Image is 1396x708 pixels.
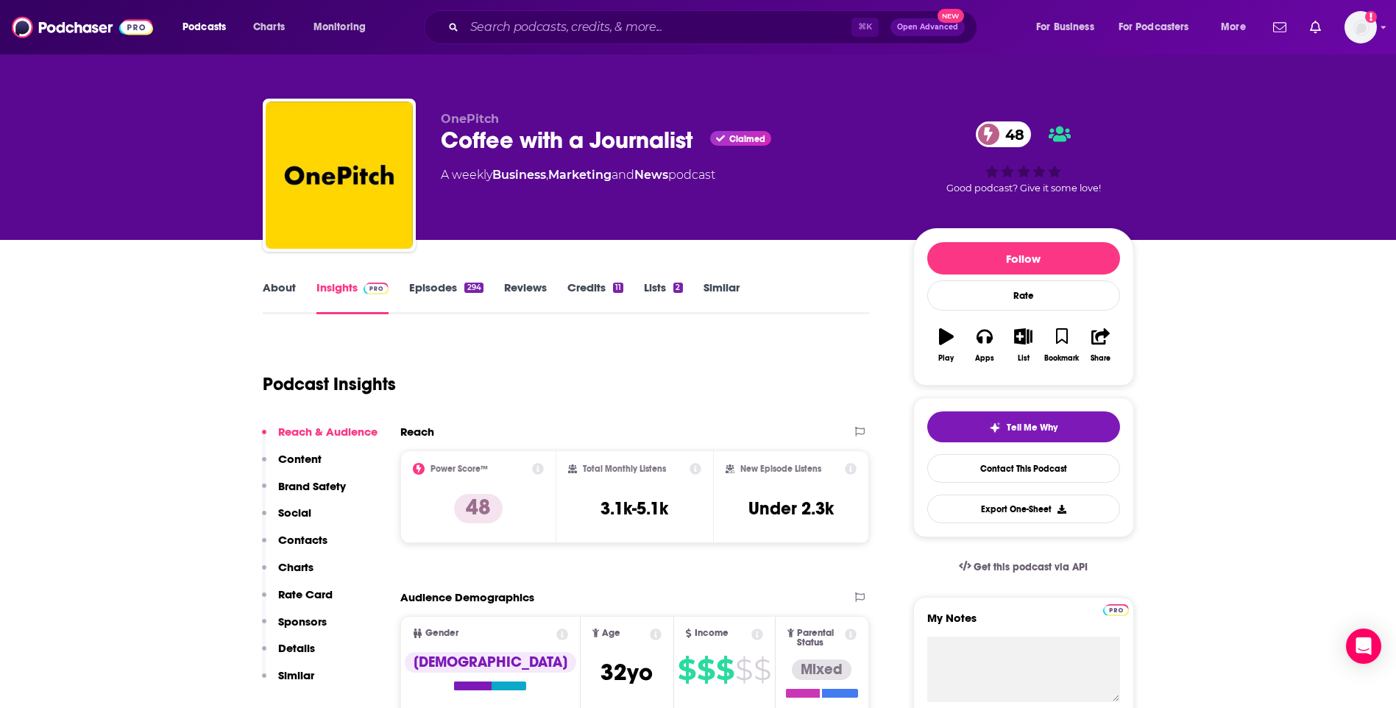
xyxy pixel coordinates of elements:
span: Parental Status [797,629,843,648]
span: Charts [253,17,285,38]
img: User Profile [1344,11,1377,43]
span: , [546,168,548,182]
button: Details [262,641,315,668]
span: Age [602,629,620,638]
p: Sponsors [278,615,327,629]
div: [DEMOGRAPHIC_DATA] [405,652,576,673]
a: Show notifications dropdown [1267,15,1292,40]
a: Lists2 [644,280,682,314]
p: Social [278,506,311,520]
a: Business [492,168,546,182]
p: Details [278,641,315,655]
button: Export One-Sheet [927,495,1120,523]
button: Content [262,452,322,479]
button: open menu [303,15,385,39]
button: open menu [172,15,245,39]
button: open menu [1211,15,1264,39]
a: Contact This Podcast [927,454,1120,483]
a: News [634,168,668,182]
span: 32 yo [600,658,653,687]
p: Similar [278,668,314,682]
span: $ [754,658,770,682]
input: Search podcasts, credits, & more... [464,15,851,39]
button: open menu [1026,15,1113,39]
span: $ [716,658,734,682]
div: A weekly podcast [441,166,715,184]
p: Charts [278,560,313,574]
button: List [1004,319,1042,372]
h2: Audience Demographics [400,590,534,604]
div: Rate [927,280,1120,311]
span: For Podcasters [1119,17,1189,38]
h1: Podcast Insights [263,373,396,395]
span: Gender [425,629,458,638]
button: Play [927,319,965,372]
p: Content [278,452,322,466]
h2: Total Monthly Listens [583,464,666,474]
h3: 3.1k-5.1k [600,498,668,520]
a: Reviews [504,280,547,314]
img: Podchaser - Follow, Share and Rate Podcasts [12,13,153,41]
a: About [263,280,296,314]
span: ⌘ K [851,18,879,37]
span: Claimed [729,135,765,143]
button: Rate Card [262,587,333,615]
svg: Add a profile image [1365,11,1377,23]
button: tell me why sparkleTell Me Why [927,411,1120,442]
span: New [938,9,964,23]
div: Play [938,354,954,363]
button: Open AdvancedNew [890,18,965,36]
p: Rate Card [278,587,333,601]
button: Charts [262,560,313,587]
div: Open Intercom Messenger [1346,629,1381,664]
span: More [1221,17,1246,38]
span: $ [678,658,695,682]
a: Show notifications dropdown [1304,15,1327,40]
img: Coffee with a Journalist [266,102,413,249]
button: Show profile menu [1344,11,1377,43]
span: Logged in as jciarczynski [1344,11,1377,43]
div: 48Good podcast? Give it some love! [913,112,1134,203]
span: 48 [991,121,1032,147]
div: Share [1091,354,1110,363]
a: Pro website [1103,602,1129,616]
h2: Reach [400,425,434,439]
p: Contacts [278,533,327,547]
a: Credits11 [567,280,623,314]
a: Charts [244,15,294,39]
button: Bookmark [1043,319,1081,372]
a: Get this podcast via API [947,549,1100,585]
div: 11 [613,283,623,293]
a: InsightsPodchaser Pro [316,280,389,314]
span: $ [697,658,715,682]
label: My Notes [927,611,1120,637]
span: and [612,168,634,182]
button: Sponsors [262,615,327,642]
span: Monitoring [313,17,366,38]
div: 294 [464,283,483,293]
span: Tell Me Why [1007,422,1057,433]
span: OnePitch [441,112,499,126]
span: For Business [1036,17,1094,38]
div: List [1018,354,1030,363]
h3: Under 2.3k [748,498,834,520]
button: Similar [262,668,314,695]
a: Similar [704,280,740,314]
div: 2 [673,283,682,293]
div: Mixed [792,659,851,680]
button: Apps [965,319,1004,372]
span: Good podcast? Give it some love! [946,183,1101,194]
span: Get this podcast via API [974,561,1088,573]
p: Reach & Audience [278,425,378,439]
a: Episodes294 [409,280,483,314]
div: Search podcasts, credits, & more... [438,10,991,44]
button: Social [262,506,311,533]
span: Income [695,629,729,638]
img: Podchaser Pro [1103,604,1129,616]
img: tell me why sparkle [989,422,1001,433]
span: $ [735,658,752,682]
div: Bookmark [1044,354,1079,363]
img: Podchaser Pro [364,283,389,294]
